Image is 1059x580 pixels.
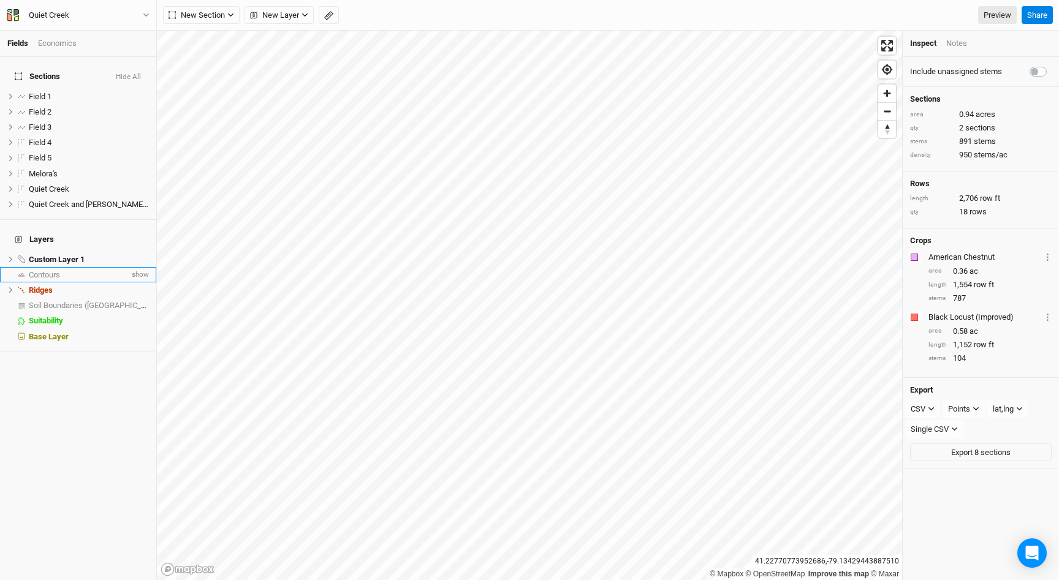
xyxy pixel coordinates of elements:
button: Export 8 sections [910,443,1052,462]
span: rows [970,206,987,217]
div: Field 1 [29,92,149,102]
a: Maxar [871,570,899,578]
span: Base Layer [29,332,69,341]
span: New Layer [250,9,299,21]
span: Melora's [29,169,58,178]
div: lat,lng [993,403,1014,415]
div: Inspect [910,38,936,49]
span: New Section [169,9,225,21]
button: New Section [163,6,240,24]
div: Custom Layer 1 [29,255,149,265]
span: Quiet Creek [29,184,69,194]
span: Field 1 [29,92,51,101]
span: show [129,267,149,282]
div: Ridges [29,285,149,295]
div: qty [910,124,953,133]
div: Field 2 [29,107,149,117]
div: 2 [910,122,1052,134]
span: stems/ac [974,149,1008,160]
div: 41.22770773952686 , -79.13429443887510 [752,555,902,568]
div: 0.58 [928,326,1052,337]
span: Sections [15,72,60,81]
span: Ridges [29,285,53,295]
div: CSV [911,403,925,415]
span: ac [970,326,978,337]
div: area [910,110,953,119]
div: 1,152 [928,339,1052,350]
span: Field 3 [29,122,51,132]
a: Mapbox [710,570,743,578]
div: 0.94 [910,109,1052,120]
div: Black Locust (Improved) [928,312,1041,323]
div: length [928,341,947,350]
div: Quiet Creek [29,9,69,21]
div: Field 3 [29,122,149,132]
div: 1,554 [928,279,1052,290]
span: sections [965,122,995,134]
div: stems [928,354,947,363]
div: Notes [946,38,967,49]
button: Quiet Creek [6,9,150,22]
div: American Chestnut [928,252,1041,263]
span: Custom Layer 1 [29,255,85,264]
button: lat,lng [987,400,1028,418]
span: Quiet Creek and [PERSON_NAME]'s [29,200,150,209]
h4: Rows [910,179,1052,189]
button: CSV [905,400,940,418]
button: New Layer [245,6,314,24]
div: length [910,194,953,203]
div: Suitability [29,316,149,326]
a: Fields [7,39,28,48]
span: Suitability [29,316,63,325]
span: Reset bearing to north [878,121,896,138]
button: Share [1022,6,1053,24]
a: Improve this map [808,570,869,578]
div: stems [910,137,953,146]
div: 787 [928,293,1052,304]
span: Soil Boundaries ([GEOGRAPHIC_DATA]) [29,301,165,310]
button: Shortcut: M [319,6,339,24]
button: Single CSV [905,420,963,439]
label: Include unassigned stems [910,66,1002,77]
div: Points [948,403,970,415]
button: Hide All [115,73,142,81]
span: Contours [29,270,60,279]
div: density [910,151,953,160]
span: stems [974,136,996,147]
div: 104 [928,353,1052,364]
div: Single CSV [911,423,949,435]
h4: Sections [910,94,1052,104]
h4: Crops [910,236,932,246]
div: Economics [38,38,77,49]
div: 891 [910,136,1052,147]
a: Preview [978,6,1017,24]
div: stems [928,294,947,303]
div: Quiet Creek and melora's [29,200,149,209]
span: ac [970,266,978,277]
span: Zoom in [878,85,896,102]
span: row ft [974,339,994,350]
div: Open Intercom Messenger [1017,538,1047,568]
a: Mapbox logo [161,562,214,576]
div: length [928,281,947,290]
div: area [928,326,947,336]
div: Field 4 [29,138,149,148]
span: acres [976,109,995,120]
div: Base Layer [29,332,149,342]
span: Zoom out [878,103,896,120]
div: area [928,266,947,276]
button: Zoom out [878,102,896,120]
button: Crop Usage [1044,310,1052,324]
button: Reset bearing to north [878,120,896,138]
div: 0.36 [928,266,1052,277]
div: Melora's [29,169,149,179]
div: Quiet Creek [29,184,149,194]
button: Enter fullscreen [878,37,896,55]
span: Field 4 [29,138,51,147]
button: Find my location [878,61,896,78]
span: row ft [974,279,994,290]
span: Field 5 [29,153,51,162]
div: Field 5 [29,153,149,163]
